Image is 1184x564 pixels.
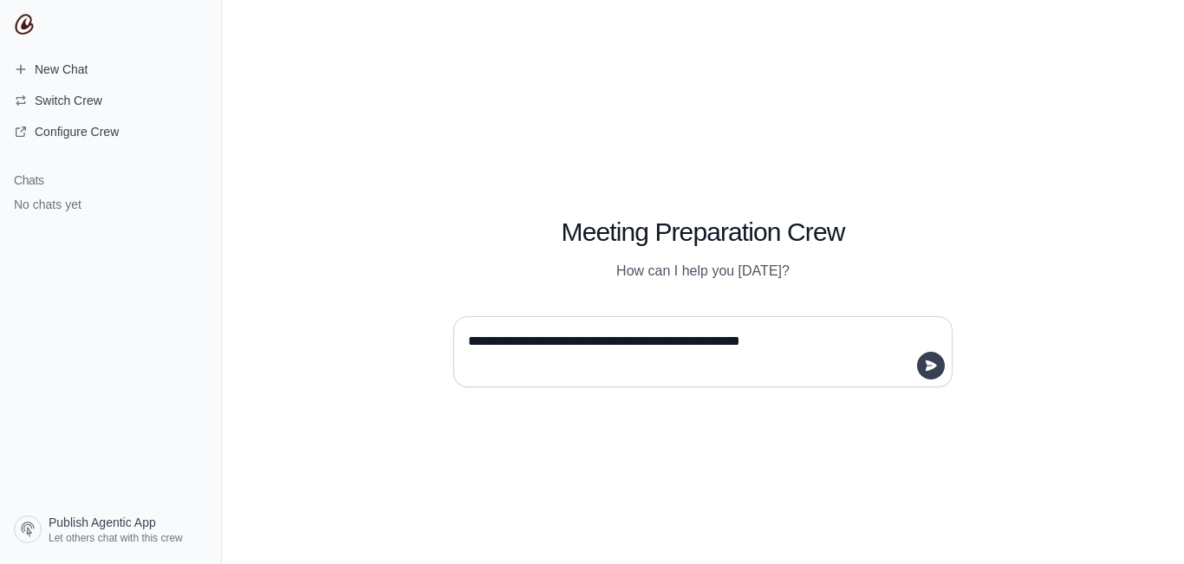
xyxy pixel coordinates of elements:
button: Switch Crew [7,87,214,114]
div: Widget de chat [1097,481,1184,564]
h1: Meeting Preparation Crew [453,217,953,248]
span: Configure Crew [35,123,119,140]
span: Let others chat with this crew [49,531,183,545]
a: Configure Crew [7,118,214,146]
span: Switch Crew [35,92,102,109]
a: New Chat [7,55,214,83]
span: New Chat [35,61,88,78]
iframe: Chat Widget [1097,481,1184,564]
span: Publish Agentic App [49,514,156,531]
p: How can I help you [DATE]? [453,261,953,282]
a: Publish Agentic App Let others chat with this crew [7,509,214,550]
img: CrewAI Logo [14,14,35,35]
